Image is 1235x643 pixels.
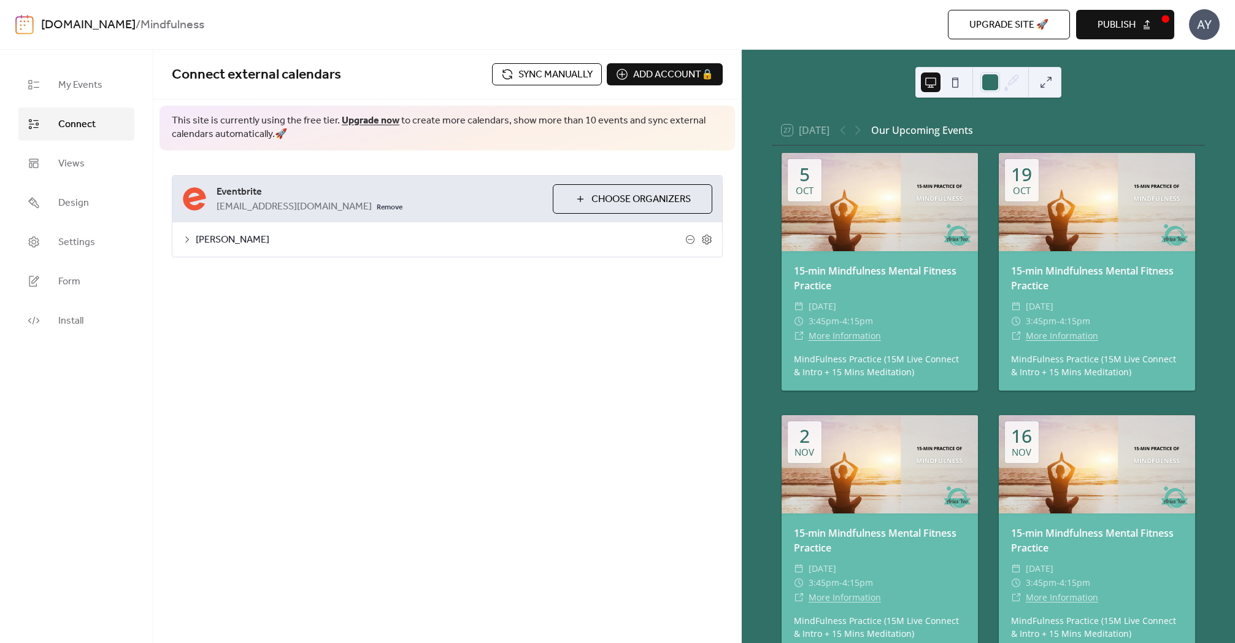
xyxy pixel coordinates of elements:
div: ​ [1011,314,1021,329]
span: [DATE] [809,299,836,314]
span: [EMAIL_ADDRESS][DOMAIN_NAME] [217,200,372,214]
span: 4:15pm [842,575,873,590]
span: - [839,314,842,329]
div: AY [1189,9,1220,40]
div: Oct [796,186,814,195]
div: ​ [794,314,804,329]
button: Publish [1076,10,1174,39]
div: ​ [1011,561,1021,576]
span: Upgrade site 🚀 [969,18,1048,33]
button: Upgrade site 🚀 [948,10,1070,39]
div: MindFulness Practice (15M Live Connect & Intro + 15 Mins Meditation) [782,353,978,378]
div: ​ [794,590,804,605]
a: [DOMAIN_NAME] [41,14,136,37]
img: logo [15,15,34,34]
span: Form [58,275,80,289]
div: ​ [794,299,804,314]
div: ​ [1011,590,1021,605]
a: More Information [1026,591,1098,603]
a: Connect [18,107,134,141]
div: MindFulness Practice (15M Live Connect & Intro + 15 Mins Meditation) [999,614,1195,640]
span: - [1056,575,1060,590]
button: Sync manually [492,63,602,85]
div: MindFulness Practice (15M Live Connect & Intro + 15 Mins Meditation) [782,614,978,640]
a: More Information [1026,330,1098,341]
span: Remove [377,203,402,212]
span: Sync manually [518,68,593,82]
div: ​ [1011,329,1021,343]
a: More Information [809,330,881,341]
a: Settings [18,225,134,259]
a: Upgrade now [342,111,399,130]
span: 3:45pm [1026,314,1056,329]
a: 15-min Mindfulness Mental Fitness Practice [794,526,956,555]
b: / [136,14,140,37]
span: [PERSON_NAME] [196,233,685,247]
span: [DATE] [1026,299,1053,314]
span: Connect external calendars [172,61,341,88]
button: Choose Organizers [553,184,712,214]
span: - [839,575,842,590]
div: Our Upcoming Events [871,123,973,138]
a: Form [18,265,134,298]
div: Nov [1012,448,1031,457]
span: [DATE] [1026,561,1053,576]
span: This site is currently using the free tier. to create more calendars, show more than 10 events an... [172,114,723,142]
span: Eventbrite [217,185,543,200]
span: My Events [58,78,102,93]
div: Oct [1013,186,1031,195]
span: 3:45pm [809,575,839,590]
div: ​ [794,329,804,343]
a: 15-min Mindfulness Mental Fitness Practice [1011,264,1174,292]
div: 5 [799,165,810,184]
span: 3:45pm [1026,575,1056,590]
span: [DATE] [809,561,836,576]
span: Design [58,196,89,211]
a: Install [18,304,134,337]
div: ​ [794,561,804,576]
div: ​ [794,575,804,590]
span: Install [58,314,83,329]
span: 4:15pm [1060,314,1090,329]
span: 4:15pm [1060,575,1090,590]
a: 15-min Mindfulness Mental Fitness Practice [794,264,956,292]
div: 2 [799,427,810,445]
span: Settings [58,235,95,250]
img: eventbrite [182,187,207,211]
div: Nov [794,448,814,457]
span: Views [58,157,85,171]
span: - [1056,314,1060,329]
span: Publish [1098,18,1136,33]
span: Choose Organizers [591,192,691,207]
a: More Information [809,591,881,603]
div: 19 [1011,165,1032,184]
a: My Events [18,68,134,101]
span: Connect [58,117,96,132]
a: Views [18,147,134,180]
span: 4:15pm [842,314,873,329]
span: 3:45pm [809,314,839,329]
div: 16 [1011,427,1032,445]
div: MindFulness Practice (15M Live Connect & Intro + 15 Mins Meditation) [999,353,1195,378]
b: Mindfulness [140,14,204,37]
div: ​ [1011,575,1021,590]
a: Design [18,186,134,219]
a: 15-min Mindfulness Mental Fitness Practice [1011,526,1174,555]
div: ​ [1011,299,1021,314]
